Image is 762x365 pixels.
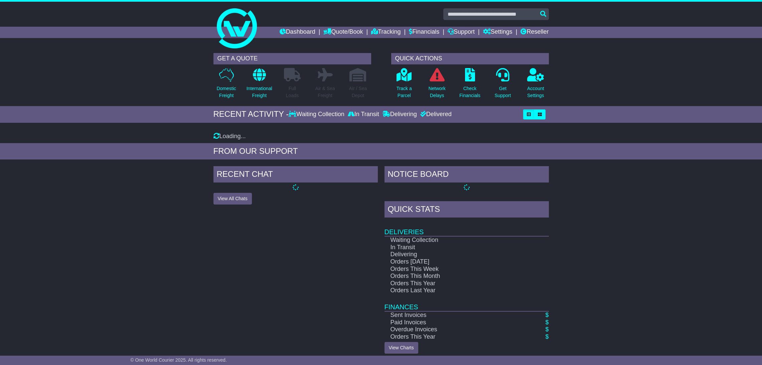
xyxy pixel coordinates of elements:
span: © One World Courier 2025. All rights reserved. [130,357,227,363]
a: $ [545,312,549,318]
div: Delivered [419,111,452,118]
td: Paid Invoices [385,319,525,326]
a: $ [545,326,549,333]
p: Domestic Freight [216,85,236,99]
p: Track a Parcel [397,85,412,99]
p: Account Settings [527,85,544,99]
a: DomesticFreight [216,68,236,103]
p: Full Loads [284,85,301,99]
div: Quick Stats [385,201,549,219]
a: GetSupport [494,68,511,103]
div: Delivering [381,111,419,118]
a: Financials [409,27,439,38]
a: $ [545,319,549,326]
td: In Transit [385,244,525,251]
div: RECENT CHAT [213,166,378,184]
td: Sent Invoices [385,311,525,319]
td: Deliveries [385,219,549,236]
td: Orders [DATE] [385,258,525,266]
td: Orders This Year [385,333,525,341]
td: Orders This Year [385,280,525,287]
p: Air / Sea Depot [349,85,367,99]
td: Delivering [385,251,525,258]
td: Orders This Week [385,266,525,273]
a: NetworkDelays [428,68,446,103]
td: Orders This Month [385,273,525,280]
div: In Transit [346,111,381,118]
td: Finances [385,294,549,311]
a: Reseller [520,27,549,38]
td: Orders Last Year [385,287,525,294]
a: AccountSettings [527,68,545,103]
p: Check Financials [459,85,480,99]
a: Tracking [371,27,401,38]
td: Waiting Collection [385,236,525,244]
p: International Freight [247,85,272,99]
p: Network Delays [428,85,445,99]
div: GET A QUOTE [213,53,371,64]
div: RECENT ACTIVITY - [213,109,289,119]
a: Dashboard [280,27,315,38]
div: QUICK ACTIONS [391,53,549,64]
a: $ [545,333,549,340]
a: View Charts [385,342,418,354]
p: Air & Sea Freight [315,85,335,99]
a: Support [448,27,475,38]
div: FROM OUR SUPPORT [213,146,549,156]
div: Loading... [213,133,549,140]
div: Waiting Collection [289,111,346,118]
a: Settings [483,27,512,38]
td: Overdue Invoices [385,326,525,333]
a: Quote/Book [323,27,363,38]
a: InternationalFreight [246,68,273,103]
button: View All Chats [213,193,252,205]
a: Track aParcel [396,68,412,103]
a: CheckFinancials [459,68,481,103]
div: NOTICE BOARD [385,166,549,184]
p: Get Support [494,85,511,99]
